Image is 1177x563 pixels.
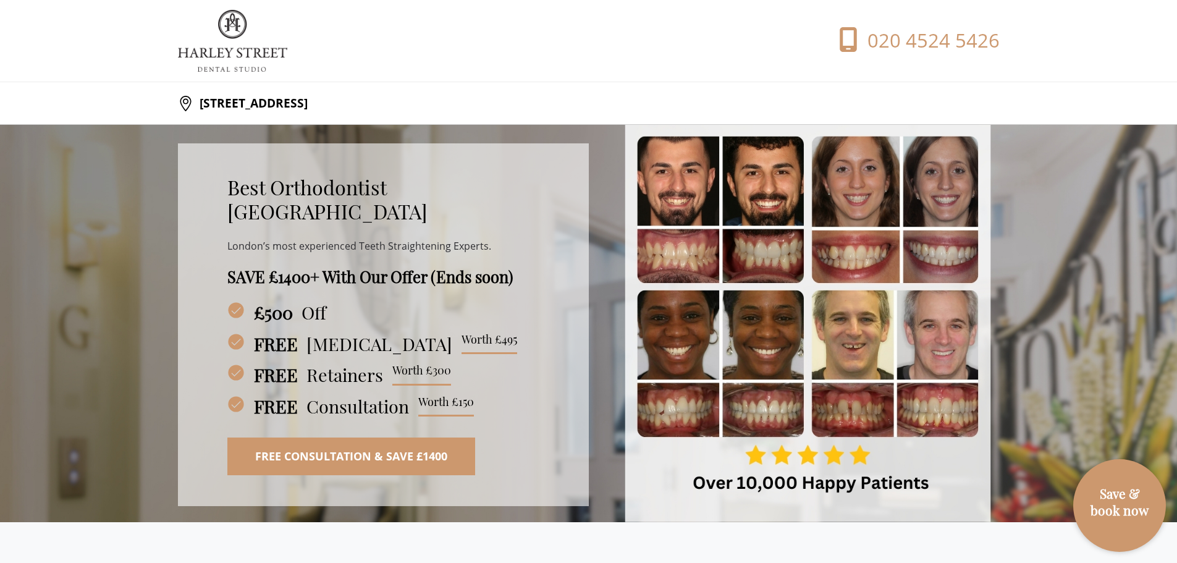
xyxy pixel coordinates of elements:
span: Worth £300 [392,364,451,386]
span: Worth £150 [418,396,474,417]
h2: Best Orthodontist [GEOGRAPHIC_DATA] [227,176,539,224]
h4: SAVE £1400+ With Our Offer (Ends soon) [227,267,539,286]
a: Save & book now [1079,485,1160,539]
h3: Off [227,302,539,323]
strong: FREE [254,364,298,386]
a: Free Consultation & Save £1400 [227,438,475,475]
strong: FREE [254,396,298,417]
strong: £500 [254,302,293,323]
h3: [MEDICAL_DATA] [227,333,539,355]
p: London’s most experienced Teeth Straightening Experts. [227,236,539,257]
p: [STREET_ADDRESS] [193,91,308,116]
img: logo.png [178,10,287,72]
h3: Consultation [227,396,539,417]
span: Worth £495 [462,333,517,355]
a: 020 4524 5426 [803,27,1000,54]
strong: FREE [254,333,298,355]
h3: Retainers [227,364,539,386]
